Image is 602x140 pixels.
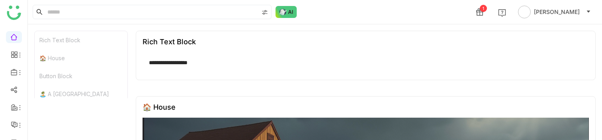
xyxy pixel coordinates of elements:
[518,6,531,18] img: avatar
[35,31,127,49] div: Rich Text Block
[498,9,506,17] img: help.svg
[7,6,21,20] img: logo
[143,37,196,46] div: Rich Text Block
[35,67,127,85] div: Button Block
[276,6,297,18] img: ask-buddy-normal.svg
[35,49,127,67] div: 🏠 House
[143,103,176,111] div: 🏠 House
[480,5,487,12] div: 1
[516,6,592,18] button: [PERSON_NAME]
[35,85,127,103] div: 🏝️ A [GEOGRAPHIC_DATA]
[262,9,268,16] img: search-type.svg
[534,8,580,16] span: [PERSON_NAME]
